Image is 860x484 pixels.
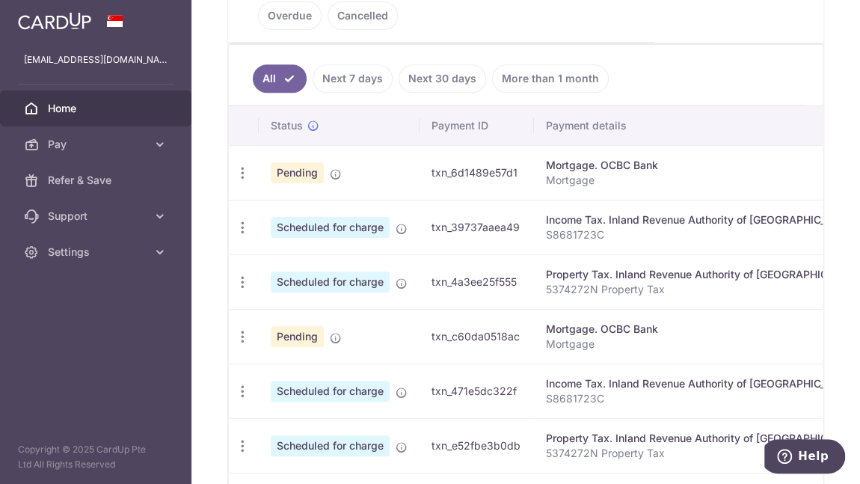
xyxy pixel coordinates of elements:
span: Pay [48,137,147,152]
td: txn_e52fbe3b0db [420,418,534,473]
span: Status [271,118,303,133]
iframe: Opens a widget where you can find more information [764,439,845,477]
td: txn_6d1489e57d1 [420,145,534,200]
a: Next 30 days [399,64,486,93]
a: All [253,64,307,93]
td: txn_471e5dc322f [420,364,534,418]
th: Payment ID [420,106,534,145]
a: Cancelled [328,1,398,30]
p: [EMAIL_ADDRESS][DOMAIN_NAME] [24,52,168,67]
span: Pending [271,326,324,347]
span: Home [48,101,147,116]
td: txn_c60da0518ac [420,309,534,364]
a: Next 7 days [313,64,393,93]
span: Refer & Save [48,173,147,188]
span: Pending [271,162,324,183]
span: Scheduled for charge [271,435,390,456]
span: Settings [48,245,147,260]
img: CardUp [18,12,91,30]
a: Overdue [258,1,322,30]
td: txn_4a3ee25f555 [420,254,534,309]
span: Scheduled for charge [271,217,390,238]
a: More than 1 month [492,64,609,93]
span: Scheduled for charge [271,381,390,402]
span: Support [48,209,147,224]
td: txn_39737aaea49 [420,200,534,254]
span: Scheduled for charge [271,272,390,292]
